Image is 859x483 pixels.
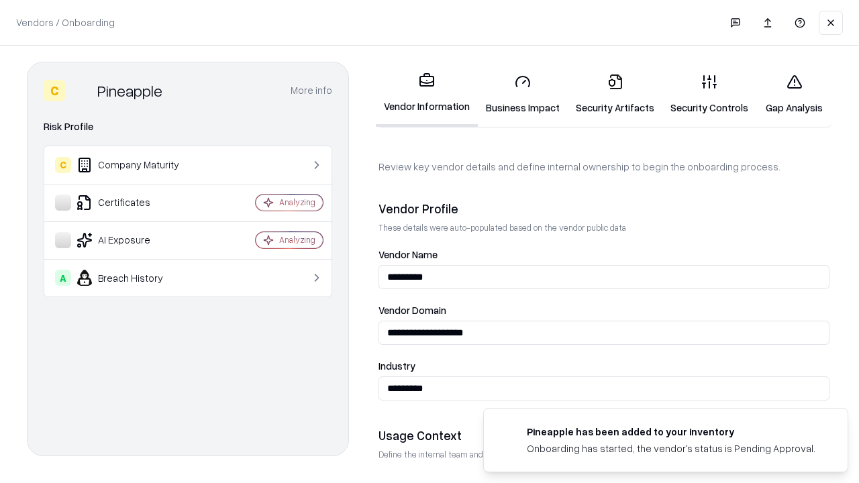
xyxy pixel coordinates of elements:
[662,63,756,125] a: Security Controls
[378,222,829,233] p: These details were auto-populated based on the vendor public data
[378,449,829,460] p: Define the internal team and reason for using this vendor. This helps assess business relevance a...
[378,250,829,260] label: Vendor Name
[70,80,92,101] img: Pineapple
[44,80,65,101] div: C
[55,157,71,173] div: C
[378,361,829,371] label: Industry
[478,63,568,125] a: Business Impact
[378,427,829,443] div: Usage Context
[378,305,829,315] label: Vendor Domain
[568,63,662,125] a: Security Artifacts
[16,15,115,30] p: Vendors / Onboarding
[97,80,162,101] div: Pineapple
[44,119,332,135] div: Risk Profile
[376,62,478,127] a: Vendor Information
[279,234,315,246] div: Analyzing
[756,63,832,125] a: Gap Analysis
[527,425,815,439] div: Pineapple has been added to your inventory
[378,160,829,174] p: Review key vendor details and define internal ownership to begin the onboarding process.
[527,441,815,455] div: Onboarding has started, the vendor's status is Pending Approval.
[55,195,215,211] div: Certificates
[291,78,332,103] button: More info
[500,425,516,441] img: pineappleenergy.com
[378,201,829,217] div: Vendor Profile
[55,157,215,173] div: Company Maturity
[279,197,315,208] div: Analyzing
[55,232,215,248] div: AI Exposure
[55,270,215,286] div: Breach History
[55,270,71,286] div: A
